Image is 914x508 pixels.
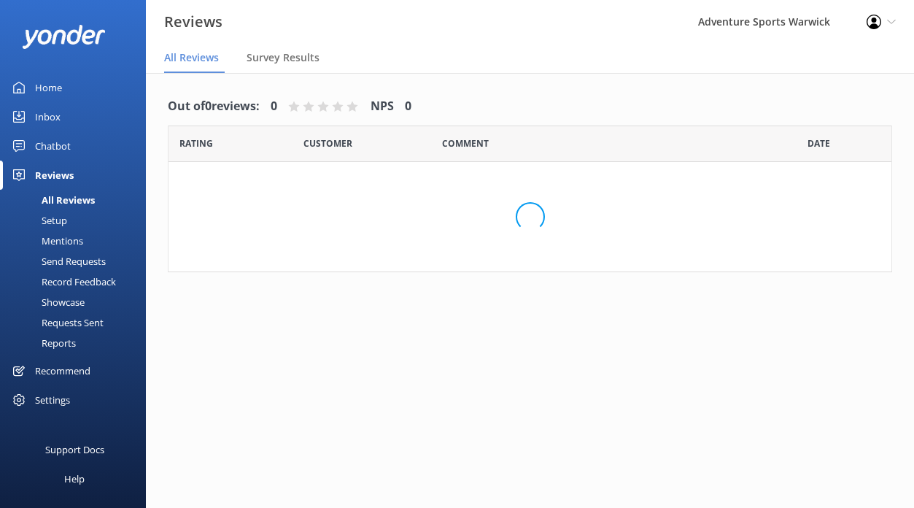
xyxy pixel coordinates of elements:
h4: Out of 0 reviews: [168,97,260,116]
a: Record Feedback [9,272,146,292]
div: Home [35,73,62,102]
h3: Reviews [164,10,222,34]
div: Requests Sent [9,312,104,333]
span: Survey Results [247,50,319,65]
div: Settings [35,385,70,415]
span: Question [442,136,489,150]
a: All Reviews [9,190,146,210]
span: Date [303,136,352,150]
img: yonder-white-logo.png [22,25,106,49]
div: Support Docs [45,435,104,464]
span: All Reviews [164,50,219,65]
a: Reports [9,333,146,353]
div: All Reviews [9,190,95,210]
a: Setup [9,210,146,231]
span: Date [179,136,213,150]
a: Mentions [9,231,146,251]
span: Date [808,136,830,150]
div: Record Feedback [9,272,116,292]
a: Showcase [9,292,146,312]
h4: 0 [405,97,411,116]
div: Reports [9,333,76,353]
h4: 0 [271,97,277,116]
div: Reviews [35,161,74,190]
div: Inbox [35,102,61,131]
div: Setup [9,210,67,231]
div: Help [64,464,85,493]
div: Send Requests [9,251,106,272]
div: Mentions [9,231,83,251]
a: Requests Sent [9,312,146,333]
div: Recommend [35,356,90,385]
div: Showcase [9,292,85,312]
h4: NPS [371,97,394,116]
a: Send Requests [9,251,146,272]
div: Chatbot [35,131,71,161]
